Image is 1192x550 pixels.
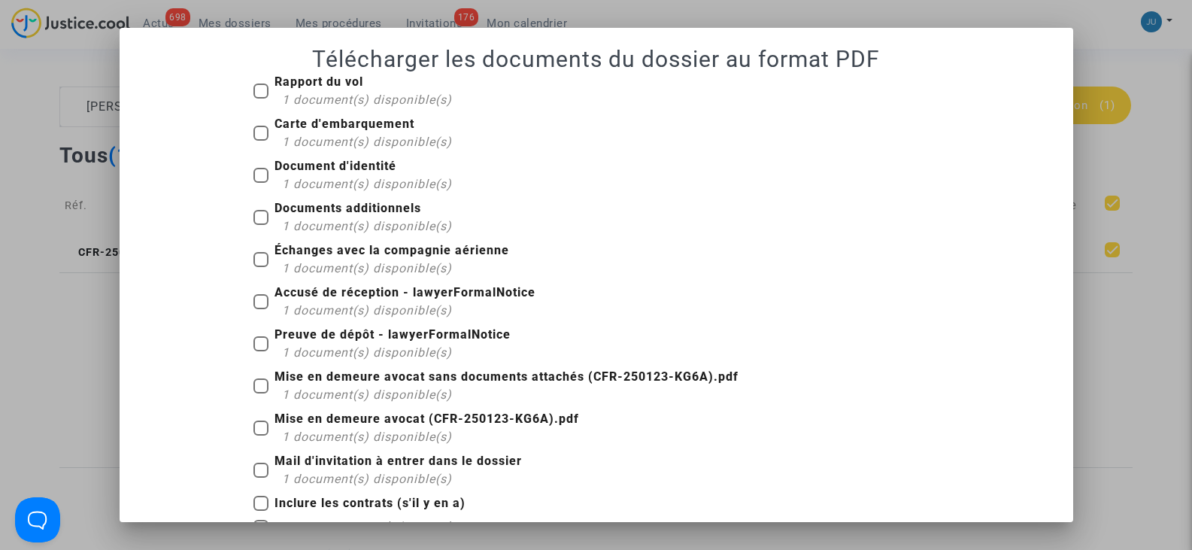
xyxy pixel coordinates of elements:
b: Documents additionnels [274,201,421,215]
span: 1 document(s) disponible(s) [282,135,452,149]
b: Accusé de réception - lawyerFormalNotice [274,285,535,299]
span: 1 document(s) disponible(s) [282,219,452,233]
span: 1 document(s) disponible(s) [282,472,452,486]
b: Carte d'embarquement [274,117,414,131]
b: Document d'identité [274,159,396,173]
span: 1 document(s) disponible(s) [282,387,452,402]
span: 1 document(s) disponible(s) [282,303,452,318]
b: Échanges avec la compagnie aérienne [274,243,509,257]
span: 1 document(s) disponible(s) [282,177,452,191]
b: Inclure les contrats (s'il y en a) [274,496,466,510]
b: Preuve de dépôt - lawyerFormalNotice [274,327,511,342]
iframe: Help Scout Beacon - Open [15,497,60,542]
b: Mise en demeure avocat (CFR-250123-KG6A).pdf [274,412,579,426]
span: 1 document(s) disponible(s) [282,93,452,107]
b: Inclure les lettres (s'il y en a) [274,520,455,534]
b: Mail d'invitation à entrer dans le dossier [274,454,522,468]
h1: Télécharger les documents du dossier au format PDF [138,46,1055,73]
b: Rapport du vol [274,74,363,89]
span: 1 document(s) disponible(s) [282,345,452,360]
b: Mise en demeure avocat sans documents attachés (CFR-250123-KG6A).pdf [274,369,739,384]
span: 1 document(s) disponible(s) [282,261,452,275]
span: 1 document(s) disponible(s) [282,430,452,444]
